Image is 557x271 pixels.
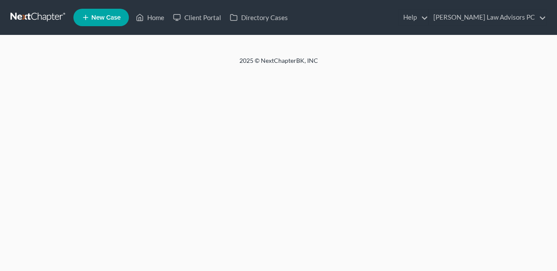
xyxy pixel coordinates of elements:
a: Help [399,10,428,25]
a: [PERSON_NAME] Law Advisors PC [429,10,546,25]
new-legal-case-button: New Case [73,9,129,26]
a: Directory Cases [225,10,292,25]
div: 2025 © NextChapterBK, INC [30,56,528,72]
a: Client Portal [169,10,225,25]
a: Home [131,10,169,25]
